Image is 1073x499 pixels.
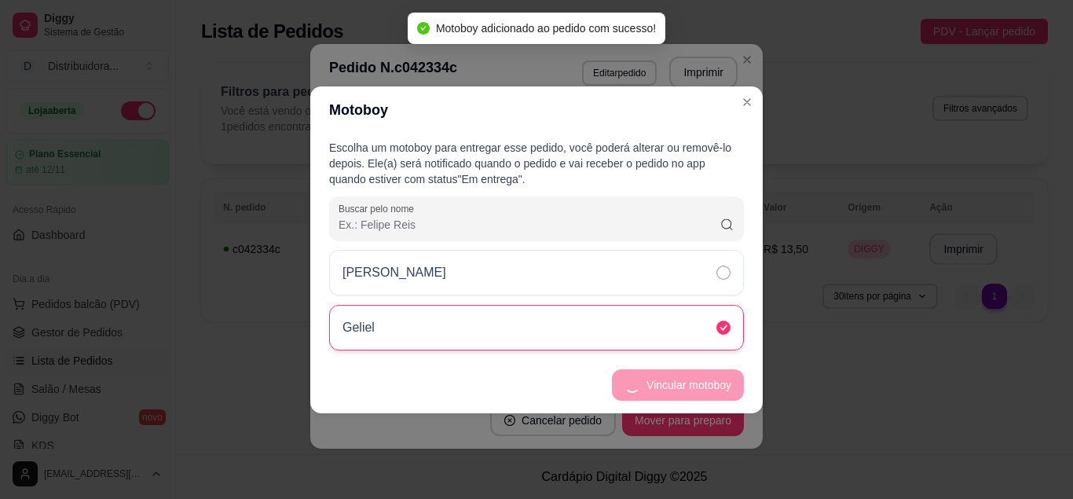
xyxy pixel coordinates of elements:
input: Buscar pelo nome [339,217,720,233]
button: Close [734,90,760,115]
p: [PERSON_NAME] [342,263,446,282]
p: Geliel [342,318,375,337]
label: Buscar pelo nome [339,202,419,215]
span: Motoboy adicionado ao pedido com sucesso! [436,22,656,35]
header: Motoboy [310,86,763,134]
span: check-circle [417,22,430,35]
p: Escolha um motoboy para entregar esse pedido, você poderá alterar ou removê-lo depois. Ele(a) ser... [329,140,744,187]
